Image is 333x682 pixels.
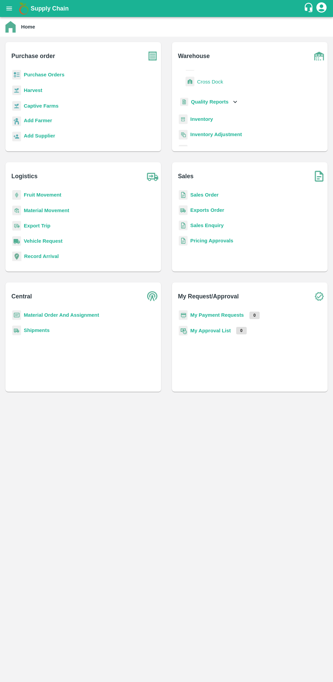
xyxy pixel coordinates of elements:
[24,132,55,141] a: Add Supplier
[179,310,188,320] img: payment
[12,51,55,61] b: Purchase order
[12,171,38,181] b: Logistics
[179,190,188,200] img: sales
[144,288,161,305] img: central
[178,171,194,181] b: Sales
[12,310,21,320] img: centralMaterial
[191,99,229,105] b: Quality Reports
[24,88,42,93] a: Harvest
[24,238,63,244] a: Vehicle Request
[12,292,32,301] b: Central
[24,117,52,126] a: Add Farmer
[31,5,69,12] b: Supply Chain
[12,326,21,335] img: shipments
[21,24,35,30] b: Home
[24,208,69,213] a: Material Movement
[190,238,233,243] a: Pricing Approvals
[24,192,62,198] a: Fruit Movement
[144,48,161,64] img: purchase
[12,190,21,200] img: fruit
[249,312,260,319] p: 0
[311,48,328,64] img: warehouse
[178,292,239,301] b: My Request/Approval
[24,118,52,123] b: Add Farmer
[303,2,315,15] div: customer-support
[12,205,21,216] img: material
[1,1,17,16] button: open drawer
[236,327,247,334] p: 0
[179,130,188,140] img: inventory
[24,103,58,109] a: Captive Farms
[311,168,328,185] img: soSales
[179,95,239,109] div: Quality Reports
[179,145,188,155] img: whTransfer
[190,116,213,122] a: Inventory
[12,132,21,142] img: supplier
[179,236,188,246] img: sales
[186,77,194,87] img: whArrival
[12,221,21,231] img: delivery
[24,254,59,259] a: Record Arrival
[190,328,231,333] a: My Approval List
[12,236,21,246] img: vehicle
[190,207,224,213] a: Exports Order
[24,328,50,333] a: Shipments
[12,70,21,80] img: reciept
[12,252,21,261] img: recordArrival
[197,78,223,86] span: Cross Dock
[24,223,50,228] a: Export Trip
[190,312,244,318] a: My Payment Requests
[12,85,21,95] img: harvest
[24,312,99,318] a: Material Order And Assignment
[190,192,218,198] a: Sales Order
[24,133,55,139] b: Add Supplier
[144,168,161,185] img: truck
[31,4,303,13] a: Supply Chain
[197,77,223,87] a: Cross Dock
[5,21,16,33] img: home
[17,2,31,15] img: logo
[12,116,21,126] img: farmer
[12,101,21,111] img: harvest
[311,288,328,305] img: check
[315,1,328,16] div: account of current user
[179,326,188,336] img: approval
[190,132,242,137] a: Inventory Adjustment
[179,221,188,231] img: sales
[178,51,210,61] b: Warehouse
[179,205,188,215] img: shipments
[180,98,188,106] img: qualityReport
[190,223,224,228] a: Sales Enquiry
[179,114,188,124] img: whInventory
[24,72,65,77] a: Purchase Orders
